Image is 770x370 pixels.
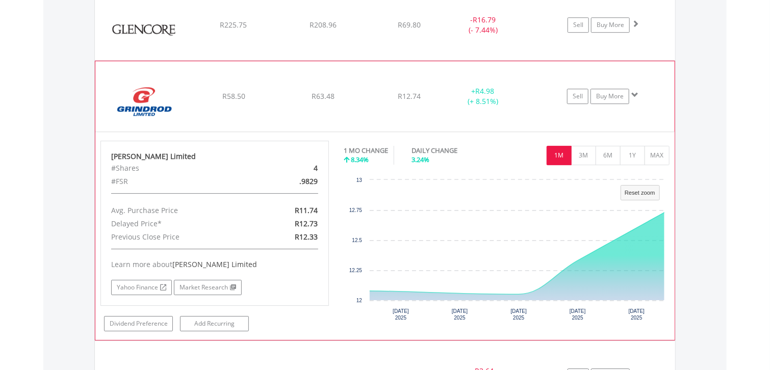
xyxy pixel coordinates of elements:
button: 1Y [620,146,645,165]
div: #Shares [104,162,251,175]
span: 3.24% [412,155,430,164]
span: R225.75 [220,20,247,30]
text: 13 [356,177,362,183]
text: 12 [356,298,362,303]
span: R58.50 [222,91,245,101]
a: Add Recurring [180,316,249,331]
a: Buy More [591,17,630,33]
svg: Interactive chart [344,175,670,328]
img: EQU.ZA.GLN.png [100,3,188,58]
div: + (+ 8.51%) [445,86,521,107]
span: R12.73 [295,219,318,228]
text: Reset zoom [625,190,655,196]
a: Buy More [591,89,629,104]
span: R16.79 [473,15,496,24]
div: - (- 7.44%) [445,15,522,35]
span: R12.33 [295,232,318,242]
text: 12.5 [352,237,362,243]
a: Yahoo Finance [111,280,172,295]
div: 1 MO CHANGE [344,146,389,155]
div: DAILY CHANGE [412,146,494,155]
text: [DATE] 2025 [628,308,645,321]
span: R11.74 [295,205,318,215]
text: [DATE] 2025 [393,308,409,321]
span: [PERSON_NAME] Limited [172,259,257,269]
text: [DATE] 2025 [510,308,527,321]
a: Sell [568,17,589,33]
text: [DATE] 2025 [451,308,468,321]
div: Delayed Price* [104,217,251,230]
img: EQU.ZA.GND.png [100,74,188,129]
span: 8.34% [351,155,369,164]
div: #FSR [104,175,251,188]
span: R69.80 [398,20,421,30]
span: R4.98 [475,86,494,96]
span: R63.48 [312,91,335,101]
button: 6M [596,146,621,165]
button: 1M [547,146,572,165]
div: Avg. Purchase Price [104,204,251,217]
div: Chart. Highcharts interactive chart. [344,175,670,328]
a: Dividend Preference [104,316,173,331]
button: 3M [571,146,596,165]
div: [PERSON_NAME] Limited [111,151,318,162]
text: 12.25 [349,268,362,273]
span: R208.96 [310,20,337,30]
div: .9829 [251,175,325,188]
text: [DATE] 2025 [570,308,586,321]
text: 12.75 [349,207,362,213]
a: Sell [567,89,588,104]
div: Previous Close Price [104,230,251,244]
div: 4 [251,162,325,175]
div: Learn more about [111,259,318,270]
span: R12.74 [398,91,421,101]
button: MAX [645,146,670,165]
a: Market Research [174,280,242,295]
